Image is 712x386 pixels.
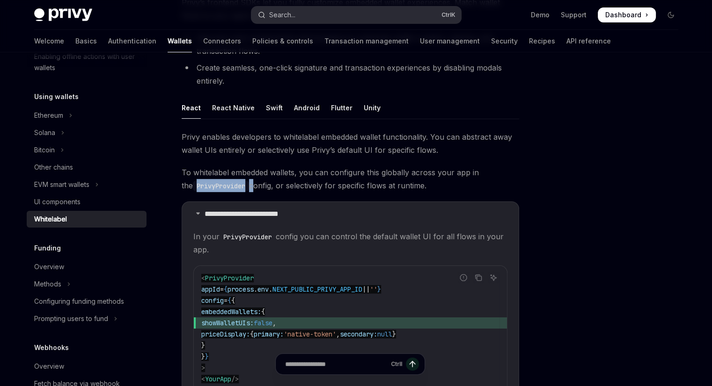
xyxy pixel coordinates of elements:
[27,211,147,228] a: Whitelabel
[331,97,352,119] div: Flutter
[34,361,64,372] div: Overview
[284,330,336,338] span: 'native-token'
[406,357,419,371] button: Send message
[340,330,377,338] span: secondary:
[34,144,55,156] div: Bitcoin
[75,30,97,52] a: Basics
[201,341,205,350] span: }
[201,330,250,338] span: priceDisplay:
[228,285,254,293] span: process
[250,330,254,338] span: {
[27,358,147,375] a: Overview
[205,274,254,282] span: PrivyProvider
[269,285,272,293] span: .
[457,272,470,284] button: Report incorrect code
[254,319,272,327] span: false
[324,30,409,52] a: Transaction management
[269,9,295,21] div: Search...
[370,285,377,293] span: ''
[27,176,147,193] button: Toggle EVM smart wallets section
[420,30,480,52] a: User management
[27,258,147,275] a: Overview
[266,97,283,119] div: Swift
[201,307,261,316] span: embeddedWallets:
[254,330,284,338] span: primary:
[529,30,555,52] a: Recipes
[566,30,611,52] a: API reference
[182,61,519,87] li: Create seamless, one-click signature and transaction experiences by disabling modals entirely.
[201,296,224,305] span: config
[336,330,340,338] span: ,
[392,330,396,338] span: }
[34,243,61,254] h5: Funding
[27,310,147,327] button: Toggle Prompting users to fund section
[108,30,156,52] a: Authentication
[34,162,73,173] div: Other chains
[168,30,192,52] a: Wallets
[220,285,224,293] span: =
[182,130,519,157] span: Privy enables developers to whitelabel embedded wallet functionality. You can abstract away walle...
[34,296,124,307] div: Configuring funding methods
[272,319,276,327] span: ,
[193,230,507,256] span: In your config you can control the default wallet UI for all flows in your app.
[285,354,387,374] input: Ask a question...
[193,181,249,191] code: PrivyProvider
[212,97,255,119] div: React Native
[472,272,484,284] button: Copy the contents from the code block
[663,7,678,22] button: Toggle dark mode
[27,276,147,293] button: Toggle Methods section
[257,285,269,293] span: env
[491,30,518,52] a: Security
[34,30,64,52] a: Welcome
[561,10,587,20] a: Support
[224,285,228,293] span: {
[34,214,67,225] div: Whitelabel
[605,10,641,20] span: Dashboard
[201,319,254,327] span: showWalletUIs:
[27,193,147,210] a: UI components
[261,307,265,316] span: {
[220,232,276,242] code: PrivyProvider
[34,279,61,290] div: Methods
[201,274,205,282] span: <
[27,124,147,141] button: Toggle Solana section
[531,10,550,20] a: Demo
[251,7,461,23] button: Open search
[34,91,79,102] h5: Using wallets
[27,107,147,124] button: Toggle Ethereum section
[34,110,63,121] div: Ethereum
[34,179,89,190] div: EVM smart wallets
[27,142,147,158] button: Toggle Bitcoin section
[294,97,320,119] div: Android
[201,285,220,293] span: appId
[27,293,147,310] a: Configuring funding methods
[441,11,455,19] span: Ctrl K
[231,296,235,305] span: {
[598,7,656,22] a: Dashboard
[362,285,370,293] span: ||
[364,97,381,119] div: Unity
[487,272,499,284] button: Ask AI
[224,296,228,305] span: =
[272,285,362,293] span: NEXT_PUBLIC_PRIVY_APP_ID
[252,30,313,52] a: Policies & controls
[34,127,55,138] div: Solana
[34,313,108,324] div: Prompting users to fund
[34,261,64,272] div: Overview
[27,159,147,176] a: Other chains
[228,296,231,305] span: {
[34,8,92,21] img: dark logo
[377,285,381,293] span: }
[377,330,392,338] span: null
[203,30,241,52] a: Connectors
[34,196,81,207] div: UI components
[254,285,257,293] span: .
[182,97,201,119] div: React
[34,342,69,353] h5: Webhooks
[182,166,519,192] span: To whitelabel embedded wallets, you can configure this globally across your app in the config, or...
